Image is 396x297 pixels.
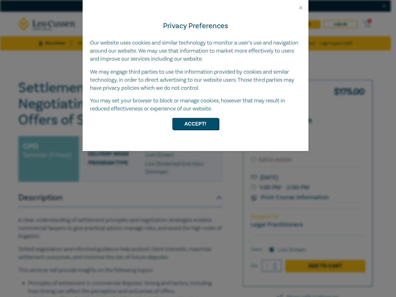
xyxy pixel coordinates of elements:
h4: Privacy Preferences [90,20,301,32]
button: Close [298,5,303,11]
p: You may set your browser to block or manage cookies, however that may result in reduced effective... [90,97,301,113]
p: We may engage third parties to use the information provided by cookies and similar technology, in... [90,68,301,92]
button: Accept! [172,118,219,130]
p: Our website uses cookies and similar technology to monitor a user’s use and navigation around our... [90,39,301,63]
